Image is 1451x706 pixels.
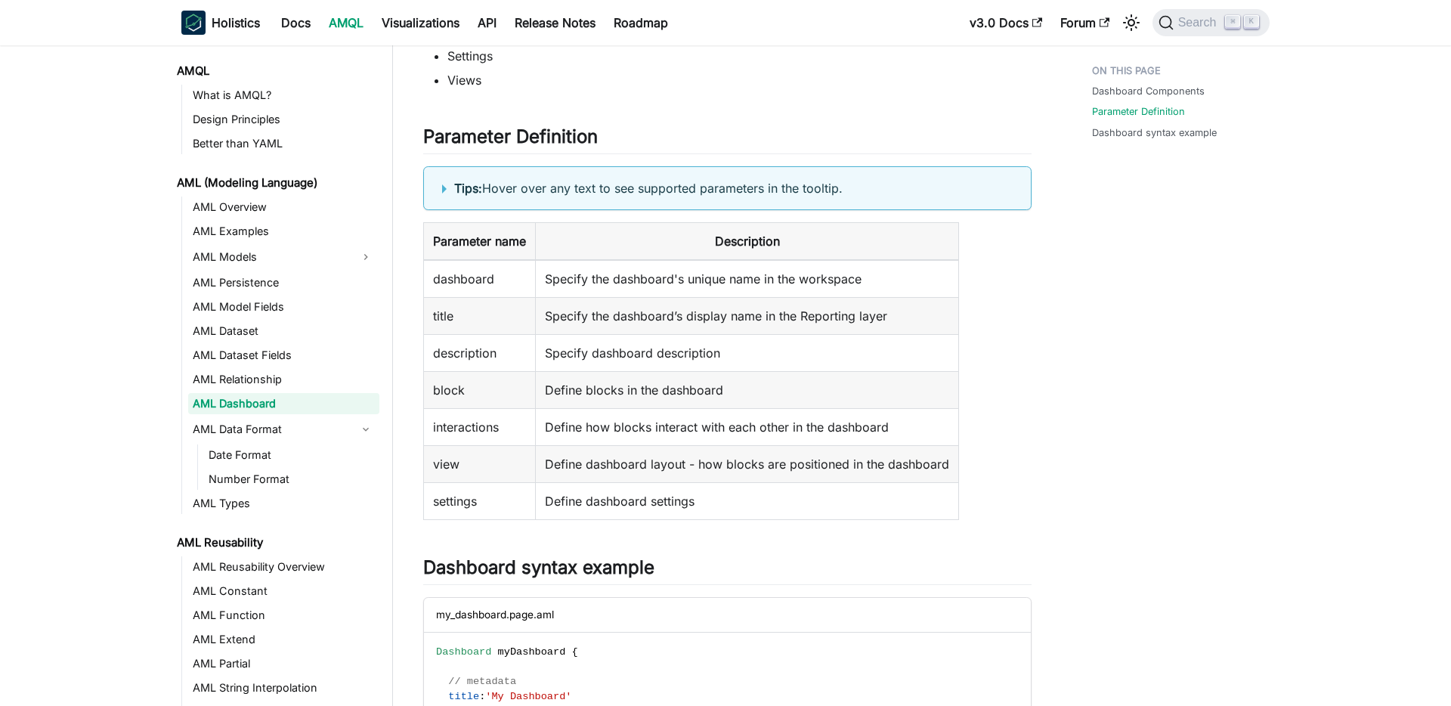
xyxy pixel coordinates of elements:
[172,172,379,194] a: AML (Modeling Language)
[212,14,260,32] b: Holistics
[188,417,352,441] a: AML Data Format
[1051,11,1118,35] a: Forum
[188,245,352,269] a: AML Models
[352,245,379,269] button: Expand sidebar category 'AML Models'
[506,11,605,35] a: Release Notes
[188,221,379,242] a: AML Examples
[424,482,536,519] td: settings
[188,133,379,154] a: Better than YAML
[424,408,536,445] td: interactions
[188,393,379,414] a: AML Dashboard
[536,334,959,371] td: Specify dashboard description
[485,691,571,702] span: 'My Dashboard'
[188,493,379,514] a: AML Types
[961,11,1051,35] a: v3.0 Docs
[448,676,516,687] span: // metadata
[442,179,1013,197] summary: Tips:Hover over any text to see supported parameters in the tooltip.
[536,260,959,298] td: Specify the dashboard's unique name in the workspace
[188,369,379,390] a: AML Relationship
[188,677,379,698] a: AML String Interpolation
[373,11,469,35] a: Visualizations
[424,297,536,334] td: title
[423,556,1032,585] h2: Dashboard syntax example
[436,646,491,658] span: Dashboard
[469,11,506,35] a: API
[188,629,379,650] a: AML Extend
[166,45,393,706] nav: Docs sidebar
[181,11,260,35] a: HolisticsHolistics
[424,260,536,298] td: dashboard
[204,469,379,490] a: Number Format
[188,345,379,366] a: AML Dataset Fields
[188,272,379,293] a: AML Persistence
[1244,15,1259,29] kbd: K
[424,371,536,408] td: block
[424,445,536,482] td: view
[448,691,479,702] span: title
[188,653,379,674] a: AML Partial
[188,85,379,106] a: What is AMQL?
[536,222,959,260] th: Description
[272,11,320,35] a: Docs
[188,109,379,130] a: Design Principles
[605,11,677,35] a: Roadmap
[1225,15,1240,29] kbd: ⌘
[424,598,1031,632] div: my_dashboard.page.aml
[188,296,379,317] a: AML Model Fields
[188,605,379,626] a: AML Function
[536,371,959,408] td: Define blocks in the dashboard
[172,60,379,82] a: AMQL
[572,646,578,658] span: {
[188,581,379,602] a: AML Constant
[352,417,379,441] button: Collapse sidebar category 'AML Data Format'
[424,334,536,371] td: description
[1092,125,1217,140] a: Dashboard syntax example
[172,532,379,553] a: AML Reusability
[536,408,959,445] td: Define how blocks interact with each other in the dashboard
[454,181,482,196] b: Tips:
[424,222,536,260] th: Parameter name
[181,11,206,35] img: Holistics
[204,444,379,466] a: Date Format
[536,482,959,519] td: Define dashboard settings
[1092,84,1205,98] a: Dashboard Components
[423,125,1032,154] h2: Parameter Definition
[447,47,1032,65] li: Settings
[188,197,379,218] a: AML Overview
[536,445,959,482] td: Define dashboard layout - how blocks are positioned in the dashboard
[188,556,379,577] a: AML Reusability Overview
[1092,104,1185,119] a: Parameter Definition
[479,691,485,702] span: :
[536,297,959,334] td: Specify the dashboard’s display name in the Reporting layer
[188,320,379,342] a: AML Dataset
[320,11,373,35] a: AMQL
[498,646,566,658] span: myDashboard
[447,71,1032,89] li: Views
[1119,11,1143,35] button: Switch between dark and light mode (currently light mode)
[1174,16,1226,29] span: Search
[1152,9,1270,36] button: Search (Command+K)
